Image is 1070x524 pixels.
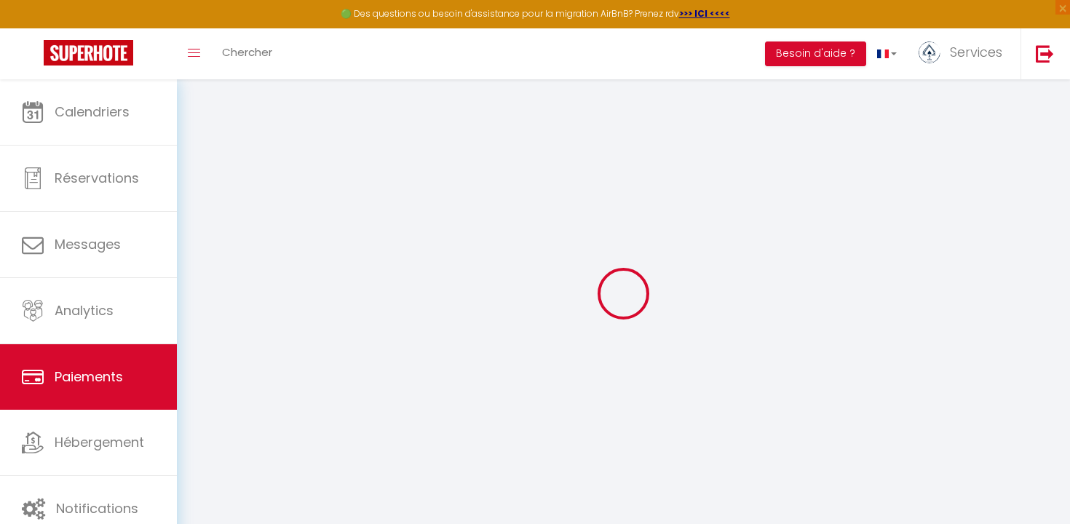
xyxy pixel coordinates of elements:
[679,7,730,20] a: >>> ICI <<<<
[55,169,139,187] span: Réservations
[950,43,1002,61] span: Services
[211,28,283,79] a: Chercher
[56,499,138,517] span: Notifications
[55,368,123,386] span: Paiements
[44,40,133,65] img: Super Booking
[222,44,272,60] span: Chercher
[55,433,144,451] span: Hébergement
[919,41,940,63] img: ...
[55,301,114,319] span: Analytics
[55,103,130,121] span: Calendriers
[765,41,866,66] button: Besoin d'aide ?
[55,235,121,253] span: Messages
[1036,44,1054,63] img: logout
[908,28,1021,79] a: ... Services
